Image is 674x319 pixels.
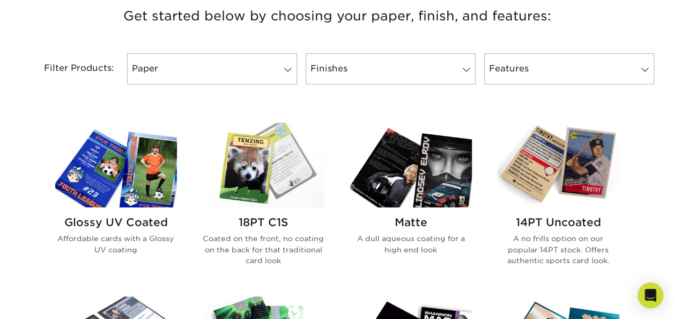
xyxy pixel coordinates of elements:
[350,216,472,229] h2: Matte
[306,53,476,84] a: Finishes
[498,123,619,207] img: 14PT Uncoated Trading Cards
[498,233,619,266] p: A no frills option on our popular 14PT stock. Offers authentic sports card look.
[350,123,472,207] img: Matte Trading Cards
[350,233,472,255] p: A dull aqueous coating for a high end look
[203,123,324,207] img: 18PT C1S Trading Cards
[350,123,472,283] a: Matte Trading Cards Matte A dull aqueous coating for a high end look
[638,282,663,308] div: Open Intercom Messenger
[203,233,324,266] p: Coated on the front, no coating on the back for that traditional card look
[55,233,177,255] p: Affordable cards with a Glossy UV coating
[55,216,177,229] h2: Glossy UV Coated
[484,53,654,84] a: Features
[55,123,177,283] a: Glossy UV Coated Trading Cards Glossy UV Coated Affordable cards with a Glossy UV coating
[203,216,324,229] h2: 18PT C1S
[55,123,177,207] img: Glossy UV Coated Trading Cards
[498,216,619,229] h2: 14PT Uncoated
[16,53,123,84] div: Filter Products:
[498,123,619,283] a: 14PT Uncoated Trading Cards 14PT Uncoated A no frills option on our popular 14PT stock. Offers au...
[127,53,297,84] a: Paper
[203,123,324,283] a: 18PT C1S Trading Cards 18PT C1S Coated on the front, no coating on the back for that traditional ...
